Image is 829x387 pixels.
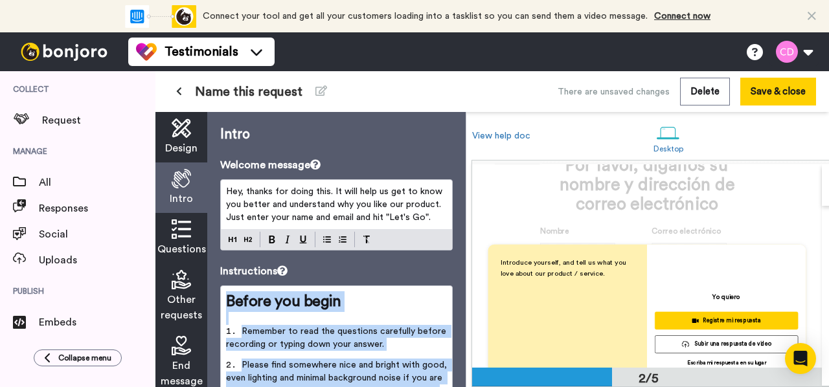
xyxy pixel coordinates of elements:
span: Design [165,140,198,156]
a: Desktop [647,115,690,160]
button: Subir una respuesta de video [655,335,798,353]
span: Testimonials [165,43,238,61]
p: Welcome message [220,157,453,173]
span: Hey, thanks for doing this. It will help us get to know you better and understand why you like ou... [226,187,445,222]
span: Uploads [39,252,155,268]
div: Desktop [653,144,684,153]
span: Introduce yourself, and tell us what you love about our product / service. [501,259,628,277]
span: Collapse menu [58,353,111,363]
div: animation [125,5,196,28]
img: clear-format.svg [363,236,370,243]
span: Embeds [39,315,155,330]
span: Other requests [161,292,202,323]
img: bold-mark.svg [269,236,275,243]
span: All [39,175,155,190]
button: Collapse menu [34,349,122,366]
span: Name this request [195,83,302,101]
img: heading-two-block.svg [244,234,252,245]
img: underline-mark.svg [299,236,307,243]
span: Questions [157,241,206,257]
button: Registre mi respuesta [655,311,798,329]
a: Connect now [654,12,710,21]
button: Save & close [740,78,816,105]
span: Request [42,113,155,128]
p: Yo quiero [712,293,740,302]
span: Responses [39,201,155,216]
img: bj-logo-header-white.svg [16,43,113,61]
img: heading-one-block.svg [229,234,236,245]
button: Delete [680,78,730,105]
div: There are unsaved changes [558,85,670,98]
div: Registre mi respuesta [661,315,792,326]
img: tm-color.svg [136,41,157,62]
img: bulleted-block.svg [323,234,331,245]
img: italic-mark.svg [285,236,290,243]
p: Intro [220,125,453,144]
a: View help doc [472,131,530,140]
div: Open Intercom Messenger [785,343,816,374]
img: numbered-block.svg [339,234,346,245]
span: Connect your tool and get all your customers loading into a tasklist so you can send them a video... [203,12,648,21]
span: Intro [170,191,193,206]
p: Instructions [220,263,453,279]
p: Escriba mi respuesta en su lugar [687,359,766,367]
span: Social [39,227,155,242]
